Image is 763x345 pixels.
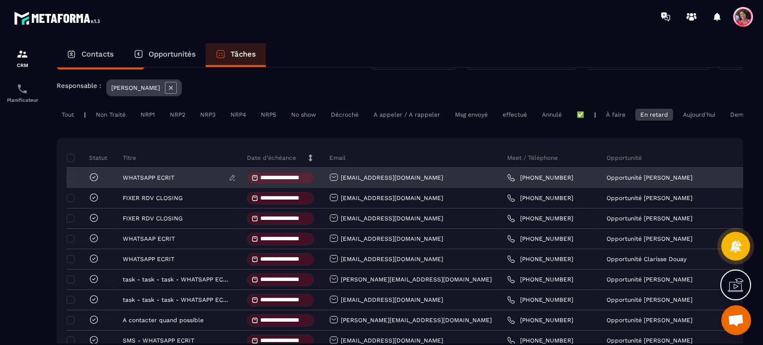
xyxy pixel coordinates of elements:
[601,109,630,121] div: À faire
[507,255,573,263] a: [PHONE_NUMBER]
[57,109,79,121] div: Tout
[607,317,692,324] p: Opportunité [PERSON_NAME]
[247,154,296,162] p: Date d’échéance
[123,195,183,202] p: FIXER RDV CLOSING
[14,9,103,27] img: logo
[2,97,42,103] p: Planificateur
[507,276,573,283] a: [PHONE_NUMBER]
[195,109,221,121] div: NRP3
[721,305,751,335] div: Ouvrir le chat
[286,109,321,121] div: No show
[607,256,687,263] p: Opportunité Clarisse Douay
[507,235,573,243] a: [PHONE_NUMBER]
[369,109,445,121] div: A appeler / A rappeler
[111,84,160,91] p: [PERSON_NAME]
[607,296,692,303] p: Opportunité [PERSON_NAME]
[607,235,692,242] p: Opportunité [PERSON_NAME]
[507,214,573,222] a: [PHONE_NUMBER]
[725,109,757,121] div: Demain
[607,215,692,222] p: Opportunité [PERSON_NAME]
[16,83,28,95] img: scheduler
[607,195,692,202] p: Opportunité [PERSON_NAME]
[123,235,175,242] p: WHATSAAP ECRIT
[678,109,720,121] div: Aujourd'hui
[69,154,107,162] p: Statut
[91,109,131,121] div: Non Traité
[123,276,229,283] p: task - task - task - WHATSAPP ECRIT
[57,82,101,89] p: Responsable :
[537,109,567,121] div: Annulé
[123,174,174,181] p: WHATSAPP ECRIT
[507,337,573,345] a: [PHONE_NUMBER]
[16,48,28,60] img: formation
[57,43,124,67] a: Contacts
[507,154,558,162] p: Meet / Téléphone
[123,337,194,344] p: SMS - WHATSAPP ECRIT
[450,109,493,121] div: Msg envoyé
[206,43,266,67] a: Tâches
[507,194,573,202] a: [PHONE_NUMBER]
[123,317,204,324] p: A contacter quand possible
[635,109,673,121] div: En retard
[572,109,589,121] div: ✅
[607,276,692,283] p: Opportunité [PERSON_NAME]
[124,43,206,67] a: Opportunités
[226,109,251,121] div: NRP4
[123,215,183,222] p: FIXER RDV CLOSING
[329,154,346,162] p: Email
[607,337,692,344] p: Opportunité [PERSON_NAME]
[230,50,256,59] p: Tâches
[498,109,532,121] div: effectué
[2,63,42,68] p: CRM
[123,256,174,263] p: WHATSAPP ECRIT
[507,316,573,324] a: [PHONE_NUMBER]
[149,50,196,59] p: Opportunités
[2,75,42,110] a: schedulerschedulerPlanificateur
[326,109,364,121] div: Décroché
[507,296,573,304] a: [PHONE_NUMBER]
[123,154,136,162] p: Titre
[607,154,642,162] p: Opportunité
[165,109,190,121] div: NRP2
[2,41,42,75] a: formationformationCRM
[594,111,596,118] p: |
[136,109,160,121] div: NRP1
[123,296,229,303] p: task - task - task - WHATSAPP ECRIT
[81,50,114,59] p: Contacts
[607,174,692,181] p: Opportunité [PERSON_NAME]
[507,174,573,182] a: [PHONE_NUMBER]
[84,111,86,118] p: |
[256,109,281,121] div: NRP5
